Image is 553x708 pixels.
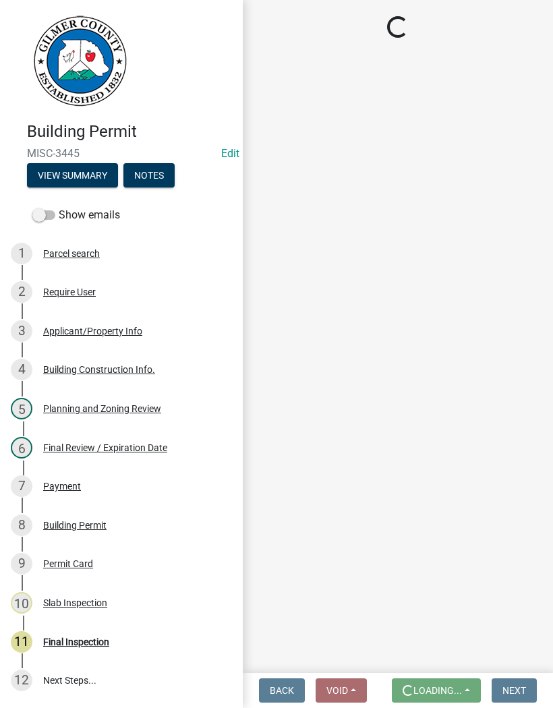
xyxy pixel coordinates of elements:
[326,685,348,696] span: Void
[316,678,367,703] button: Void
[221,147,239,160] a: Edit
[392,678,481,703] button: Loading...
[43,521,107,530] div: Building Permit
[27,163,118,187] button: View Summary
[11,398,32,419] div: 5
[123,171,175,181] wm-modal-confirm: Notes
[270,685,294,696] span: Back
[259,678,305,703] button: Back
[502,685,526,696] span: Next
[27,171,118,181] wm-modal-confirm: Summary
[43,287,96,297] div: Require User
[32,207,120,223] label: Show emails
[11,281,32,303] div: 2
[11,320,32,342] div: 3
[11,437,32,459] div: 6
[27,147,216,160] span: MISC-3445
[43,404,161,413] div: Planning and Zoning Review
[43,443,167,452] div: Final Review / Expiration Date
[43,365,155,374] div: Building Construction Info.
[43,326,142,336] div: Applicant/Property Info
[43,249,100,258] div: Parcel search
[11,592,32,614] div: 10
[27,122,232,142] h4: Building Permit
[11,514,32,536] div: 8
[11,553,32,574] div: 9
[221,147,239,160] wm-modal-confirm: Edit Application Number
[43,637,109,647] div: Final Inspection
[27,14,128,108] img: Gilmer County, Georgia
[11,631,32,653] div: 11
[43,598,107,608] div: Slab Inspection
[43,559,93,568] div: Permit Card
[11,359,32,380] div: 4
[413,685,462,696] span: Loading...
[11,243,32,264] div: 1
[492,678,537,703] button: Next
[123,163,175,187] button: Notes
[11,475,32,497] div: 7
[43,481,81,491] div: Payment
[11,670,32,691] div: 12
